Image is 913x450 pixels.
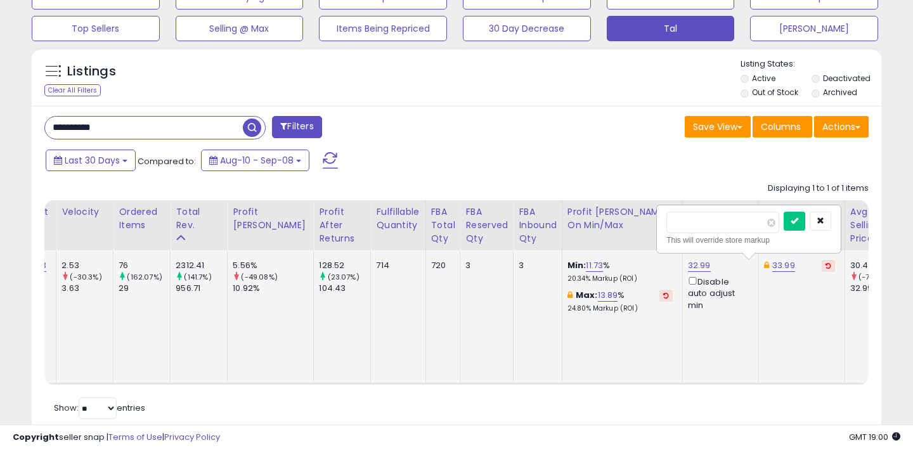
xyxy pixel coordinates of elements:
[431,260,451,271] div: 720
[753,116,812,138] button: Columns
[519,260,552,271] div: 3
[850,283,902,294] div: 32.99
[62,283,113,294] div: 3.63
[768,183,869,195] div: Displaying 1 to 1 of 1 items
[319,260,370,271] div: 128.52
[46,150,136,171] button: Last 30 Days
[70,272,101,282] small: (-30.3%)
[567,290,673,313] div: %
[176,16,304,41] button: Selling @ Max
[319,16,447,41] button: Items Being Repriced
[13,432,220,444] div: seller snap | |
[772,259,795,272] a: 33.99
[519,205,557,245] div: FBA inbound Qty
[319,205,365,245] div: Profit After Returns
[272,116,321,138] button: Filters
[220,154,294,167] span: Aug-10 - Sep-08
[850,260,902,271] div: 30.43
[586,259,603,272] a: 11.73
[685,116,751,138] button: Save View
[849,431,900,443] span: 2025-10-9 19:00 GMT
[598,289,618,302] a: 13.89
[164,431,220,443] a: Privacy Policy
[688,259,711,272] a: 32.99
[465,260,503,271] div: 3
[54,402,145,414] span: Show: entries
[567,205,677,232] div: Profit [PERSON_NAME] on Min/Max
[184,272,211,282] small: (141.7%)
[27,205,51,219] div: Cost
[119,283,170,294] div: 29
[241,272,277,282] small: (-49.08%)
[65,154,120,167] span: Last 30 Days
[119,260,170,271] div: 76
[858,272,889,282] small: (-7.76%)
[562,200,682,250] th: The percentage added to the cost of goods (COGS) that forms the calculator for Min & Max prices.
[752,73,775,84] label: Active
[823,73,871,84] label: Deactivated
[176,205,222,232] div: Total Rev.
[567,304,673,313] p: 24.80% Markup (ROI)
[119,205,165,232] div: Ordered Items
[319,283,370,294] div: 104.43
[328,272,359,282] small: (23.07%)
[814,116,869,138] button: Actions
[850,205,897,245] div: Avg Selling Price
[201,150,309,171] button: Aug-10 - Sep-08
[750,16,878,41] button: [PERSON_NAME]
[67,63,116,80] h5: Listings
[376,260,415,271] div: 714
[688,274,749,311] div: Disable auto adjust min
[138,155,196,167] span: Compared to:
[376,205,420,232] div: Fulfillable Quantity
[127,272,162,282] small: (162.07%)
[761,120,801,133] span: Columns
[576,289,598,301] b: Max:
[567,259,586,271] b: Min:
[666,234,831,247] div: This will override store markup
[62,260,113,271] div: 2.53
[62,205,108,219] div: Velocity
[567,260,673,283] div: %
[13,431,59,443] strong: Copyright
[32,16,160,41] button: Top Sellers
[176,260,227,271] div: 2312.41
[823,87,857,98] label: Archived
[741,58,882,70] p: Listing States:
[44,84,101,96] div: Clear All Filters
[752,87,798,98] label: Out of Stock
[108,431,162,443] a: Terms of Use
[233,205,308,232] div: Profit [PERSON_NAME]
[233,283,313,294] div: 10.92%
[176,283,227,294] div: 956.71
[431,205,455,245] div: FBA Total Qty
[607,16,735,41] button: Tal
[233,260,313,271] div: 5.56%
[465,205,508,245] div: FBA Reserved Qty
[463,16,591,41] button: 30 Day Decrease
[567,274,673,283] p: 20.34% Markup (ROI)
